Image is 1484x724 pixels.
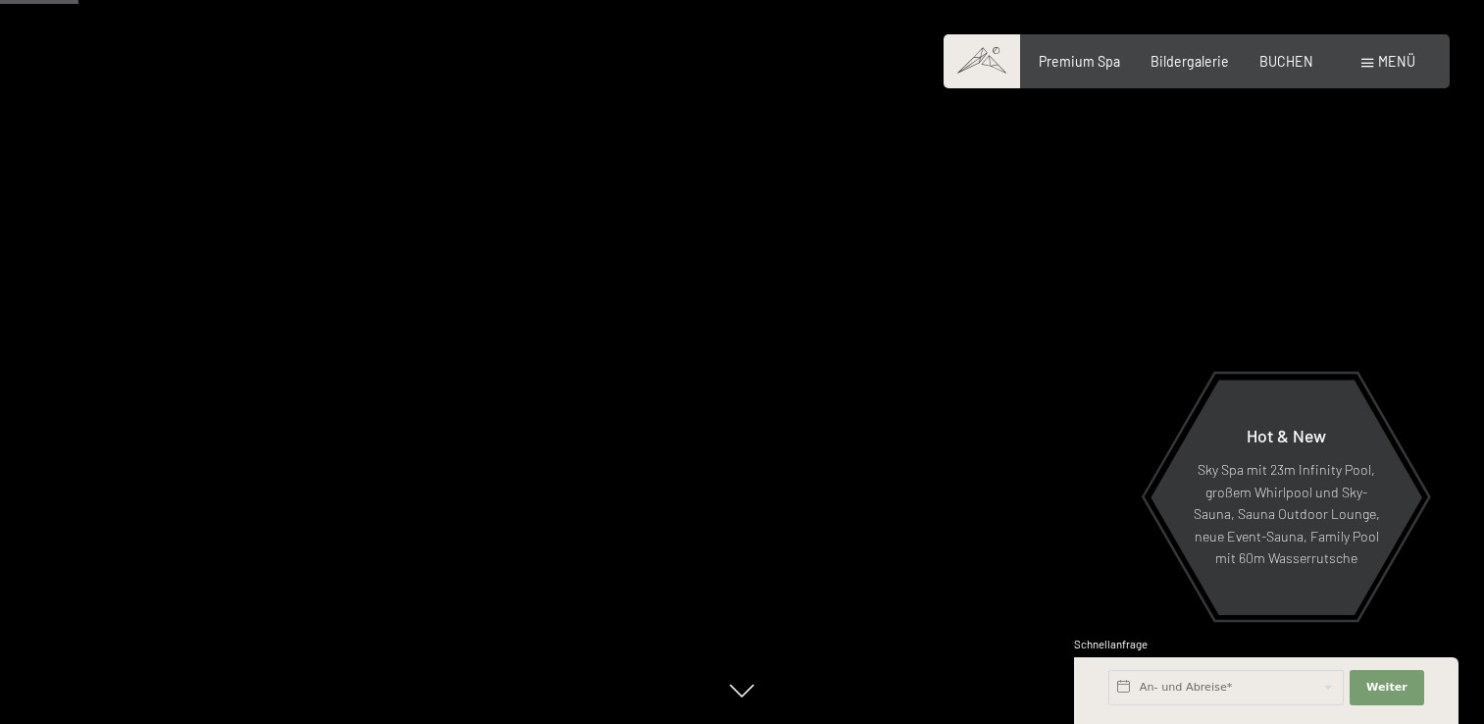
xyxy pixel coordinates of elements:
button: Weiter [1350,670,1424,705]
a: Bildergalerie [1151,53,1229,70]
span: Weiter [1366,680,1407,696]
p: Sky Spa mit 23m Infinity Pool, großem Whirlpool und Sky-Sauna, Sauna Outdoor Lounge, neue Event-S... [1193,459,1380,570]
a: Hot & New Sky Spa mit 23m Infinity Pool, großem Whirlpool und Sky-Sauna, Sauna Outdoor Lounge, ne... [1150,379,1423,616]
a: Premium Spa [1039,53,1120,70]
span: Hot & New [1247,425,1326,446]
span: Schnellanfrage [1074,638,1148,650]
a: BUCHEN [1259,53,1313,70]
span: Menü [1378,53,1415,70]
